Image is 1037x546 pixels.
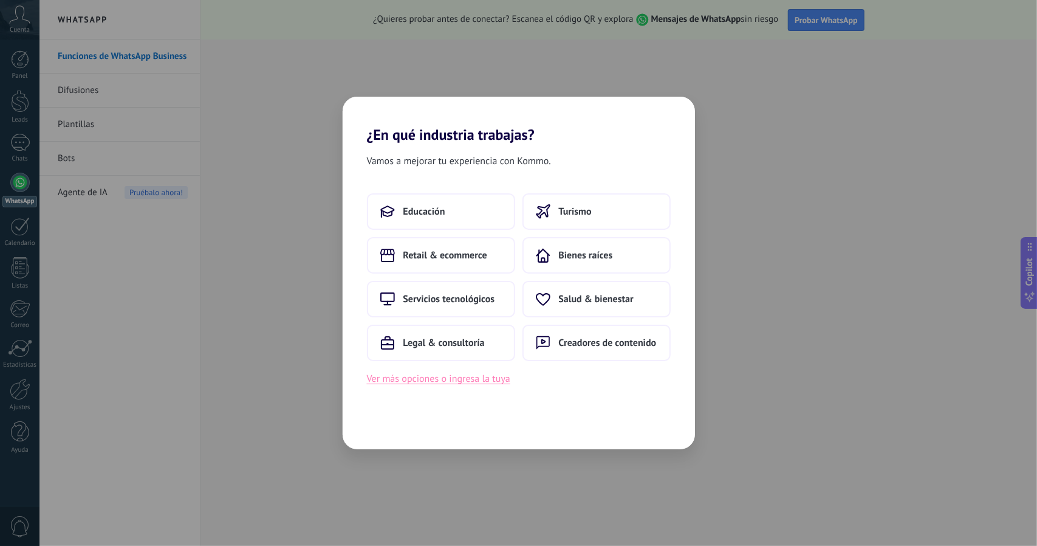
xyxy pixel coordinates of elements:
span: Educación [403,206,445,218]
button: Salud & bienestar [522,281,671,317]
button: Turismo [522,193,671,230]
button: Educación [367,193,515,230]
span: Vamos a mejorar tu experiencia con Kommo. [367,153,551,169]
span: Salud & bienestar [559,293,634,305]
button: Bienes raíces [522,237,671,274]
button: Creadores de contenido [522,325,671,361]
span: Creadores de contenido [559,337,657,349]
span: Retail & ecommerce [403,249,487,261]
button: Retail & ecommerce [367,237,515,274]
button: Servicios tecnológicos [367,281,515,317]
button: Legal & consultoría [367,325,515,361]
span: Bienes raíces [559,249,613,261]
span: Turismo [559,206,592,218]
span: Servicios tecnológicos [403,293,495,305]
button: Ver más opciones o ingresa la tuya [367,371,510,387]
span: Legal & consultoría [403,337,485,349]
h2: ¿En qué industria trabajas? [343,97,695,143]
